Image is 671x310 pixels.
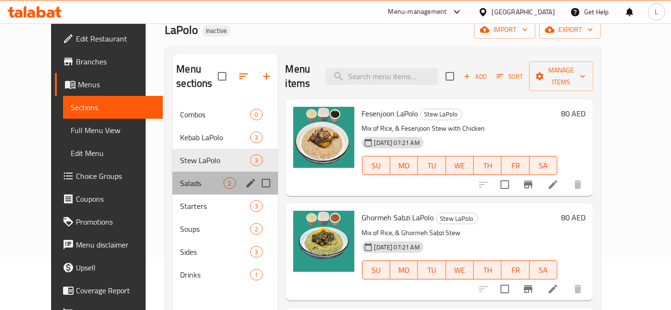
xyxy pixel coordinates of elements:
h6: 80 AED [561,211,586,224]
div: items [250,109,262,120]
span: TU [422,263,442,277]
span: 3 [251,156,262,165]
button: SA [530,260,557,279]
div: Salads2edit [172,172,277,195]
span: Coverage Report [76,285,156,296]
button: delete [566,278,589,300]
div: items [250,246,262,258]
button: edit [244,176,258,190]
button: TU [418,156,446,175]
a: Sections [63,96,163,119]
span: SA [533,159,554,173]
div: items [224,177,235,189]
button: FR [501,156,529,175]
span: Select section [440,66,460,86]
span: Stew LaPolo [421,109,462,120]
span: Upsell [76,262,156,273]
span: 1 [251,270,262,279]
span: Add item [460,69,490,84]
span: Branches [76,56,156,67]
span: TH [478,263,498,277]
span: 2 [251,225,262,234]
p: Mix of Rice, & Ghormeh Sabzi Stew [362,227,558,239]
div: Drinks1 [172,263,277,286]
input: search [325,68,438,85]
button: SA [530,156,557,175]
span: Ghormeh Sabzi LaPolo [362,210,434,225]
button: Branch-specific-item [517,173,540,196]
span: SU [366,263,386,277]
span: WE [450,159,470,173]
a: Edit Menu [63,142,163,165]
button: import [474,21,535,39]
span: Sort items [490,69,529,84]
div: Stew LaPolo [420,109,462,120]
span: 0 [251,110,262,119]
span: TH [478,159,498,173]
div: items [250,132,262,143]
button: WE [446,156,474,175]
button: Branch-specific-item [517,278,540,300]
button: export [539,21,601,39]
span: SU [366,159,386,173]
button: WE [446,260,474,279]
button: Add section [255,65,278,88]
span: Menus [78,79,156,90]
span: Stew LaPolo [180,155,250,166]
a: Edit menu item [547,283,559,295]
a: Promotions [55,210,163,233]
span: Choice Groups [76,170,156,182]
a: Edit menu item [547,179,559,190]
span: [DATE] 07:21 AM [371,138,424,147]
span: Menu disclaimer [76,239,156,250]
span: Kebab LaPolo [180,132,250,143]
button: delete [566,173,589,196]
span: export [547,24,593,36]
div: Combos0 [172,103,277,126]
div: items [250,269,262,280]
span: Manage items [537,64,586,88]
div: Stew LaPolo [436,213,478,224]
img: Fesenjoon LaPolo [293,107,354,168]
span: MO [394,159,414,173]
div: Stew LaPolo3 [172,149,277,172]
button: TH [474,156,501,175]
button: MO [390,260,418,279]
a: Branches [55,50,163,73]
span: SA [533,263,554,277]
span: Full Menu View [71,124,156,136]
a: Full Menu View [63,119,163,142]
h2: Menu items [286,62,314,91]
button: SU [362,156,390,175]
a: Choice Groups [55,165,163,187]
div: items [250,223,262,235]
span: Soups [180,223,250,235]
button: Manage items [529,62,593,91]
span: FR [505,159,525,173]
a: Upsell [55,256,163,279]
div: Starters3 [172,195,277,217]
span: Select to update [495,279,515,299]
span: Sort sections [232,65,255,88]
button: SU [362,260,390,279]
span: [DATE] 07:21 AM [371,243,424,252]
span: WE [450,263,470,277]
span: import [482,24,528,36]
span: 2 [224,179,235,188]
span: 3 [251,133,262,142]
span: TU [422,159,442,173]
span: Starters [180,200,250,212]
div: Menu-management [388,6,447,18]
span: FR [505,263,525,277]
span: Add [462,71,488,82]
div: [GEOGRAPHIC_DATA] [492,7,555,17]
img: Ghormeh Sabzi LaPolo [293,211,354,272]
a: Menus [55,73,163,96]
a: Edit Restaurant [55,27,163,50]
span: Edit Menu [71,147,156,159]
div: Sides3 [172,240,277,263]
